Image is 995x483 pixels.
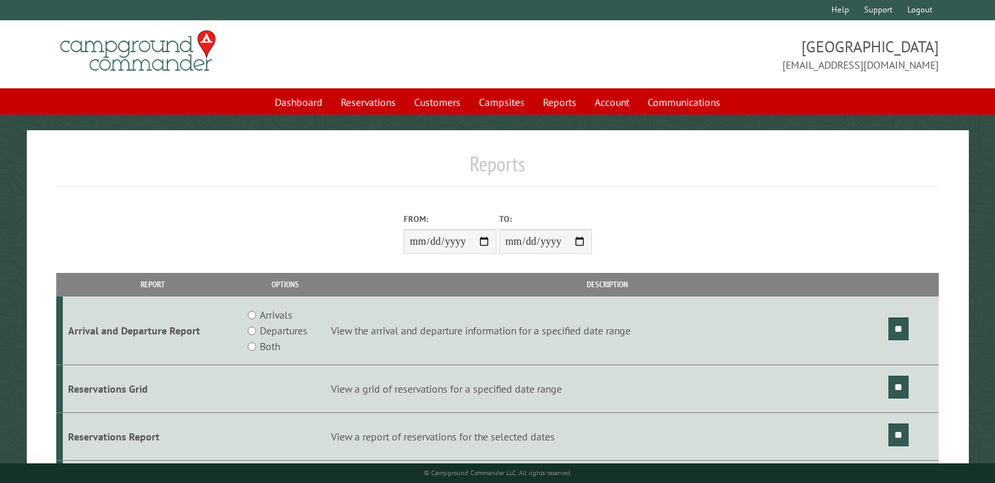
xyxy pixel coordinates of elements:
small: © Campground Commander LLC. All rights reserved. [424,469,572,477]
a: Communications [640,90,728,115]
label: From: [404,213,497,225]
label: Both [260,338,280,354]
td: Reservations Grid [63,365,242,413]
td: View the arrival and departure information for a specified date range [329,296,886,365]
td: View a grid of reservations for a specified date range [329,365,886,413]
th: Options [242,273,329,296]
td: Arrival and Departure Report [63,296,242,365]
h1: Reports [56,151,939,187]
a: Reservations [333,90,404,115]
th: Description [329,273,886,296]
label: Departures [260,323,307,338]
img: Campground Commander [56,26,220,77]
span: [GEOGRAPHIC_DATA] [EMAIL_ADDRESS][DOMAIN_NAME] [498,36,939,73]
th: Report [63,273,242,296]
td: View a report of reservations for the selected dates [329,412,886,460]
a: Dashboard [267,90,330,115]
a: Account [587,90,637,115]
label: To: [499,213,592,225]
td: Reservations Report [63,412,242,460]
a: Campsites [471,90,532,115]
label: Arrivals [260,307,292,323]
a: Reports [535,90,584,115]
a: Customers [406,90,468,115]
